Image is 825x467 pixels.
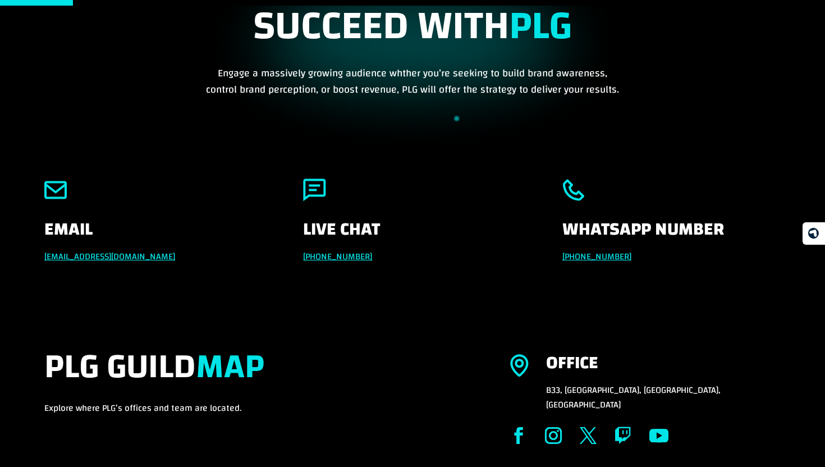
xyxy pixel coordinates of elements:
[562,248,631,265] a: [PHONE_NUMBER]
[510,419,527,452] a: Follow on Facebook
[44,221,263,250] h4: Email
[303,221,521,250] h4: Live Chat
[615,419,631,452] a: Follow on Twitch
[545,419,562,452] a: Follow on Instagram
[546,354,598,372] div: Office
[44,248,175,265] a: [EMAIL_ADDRESS][DOMAIN_NAME]
[303,248,372,265] a: [PHONE_NUMBER]
[44,178,67,202] img: email
[546,383,781,412] p: B33, [GEOGRAPHIC_DATA], [GEOGRAPHIC_DATA], [GEOGRAPHIC_DATA]
[44,347,470,401] h2: PLG Guild
[196,335,264,399] strong: Map
[580,419,597,452] a: Follow on X
[202,3,623,98] div: Engage a massively growing audience whther you’re seeking to build brand awareness, control brand...
[649,416,668,455] a: Follow on Youtube
[44,347,470,415] div: Explore where PLG’s offices and team are located.
[769,413,825,467] iframe: Chat Widget
[562,221,781,250] h4: Whatsapp Number
[202,3,623,65] h1: Succeed with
